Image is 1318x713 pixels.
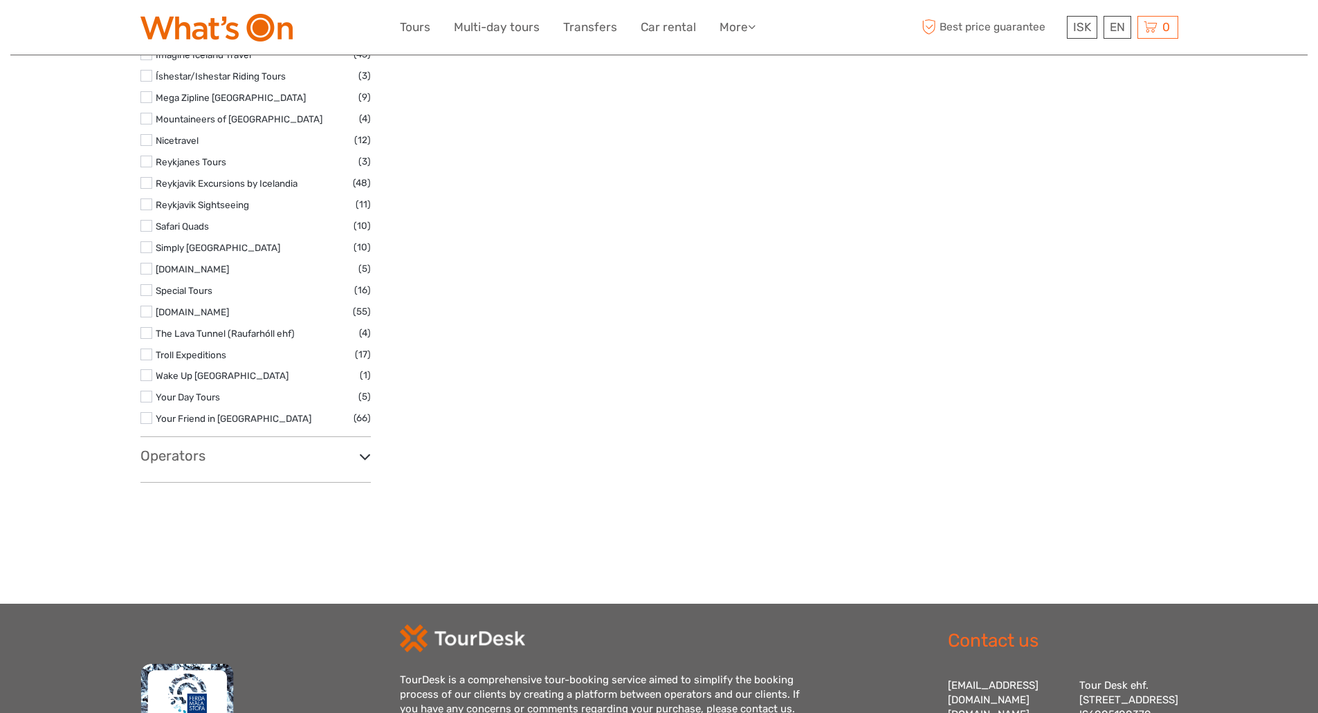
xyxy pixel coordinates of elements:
a: Nicetravel [156,135,199,146]
a: Reykjanes Tours [156,156,226,167]
a: [DOMAIN_NAME] [156,306,229,317]
span: 0 [1160,20,1172,34]
span: (3) [358,154,371,169]
span: (4) [359,325,371,341]
span: (10) [354,218,371,234]
a: Your Day Tours [156,391,220,402]
span: (16) [354,282,371,298]
span: (10) [354,239,371,255]
a: Reykjavik Sightseeing [156,199,249,210]
a: Reykjavik Excursions by Icelandia [156,178,298,189]
span: (48) [353,175,371,191]
button: Open LiveChat chat widget [159,21,176,38]
h2: Contact us [948,630,1178,652]
span: (4) [359,111,371,127]
h3: Operators [140,447,371,464]
span: (66) [354,410,371,426]
a: Íshestar/Ishestar Riding Tours [156,71,286,82]
a: Tours [400,17,430,37]
span: (3) [358,68,371,84]
a: Multi-day tours [454,17,540,37]
span: (5) [358,261,371,277]
a: [DOMAIN_NAME] [156,263,229,275]
img: td-logo-white.png [400,624,525,652]
span: (1) [360,367,371,383]
a: Your Friend in [GEOGRAPHIC_DATA] [156,413,311,424]
a: Car rental [641,17,696,37]
a: Troll Expeditions [156,349,226,360]
span: Best price guarantee [919,16,1063,39]
span: (17) [355,346,371,362]
div: EN [1104,16,1131,39]
a: Wake Up [GEOGRAPHIC_DATA] [156,370,289,381]
img: What's On [140,14,293,41]
span: (11) [356,196,371,212]
a: Mega Zipline [GEOGRAPHIC_DATA] [156,92,306,103]
a: Transfers [563,17,617,37]
span: (5) [358,389,371,405]
span: ISK [1073,20,1091,34]
a: The Lava Tunnel (Raufarhóll ehf) [156,328,295,339]
a: Mountaineers of [GEOGRAPHIC_DATA] [156,113,322,124]
a: More [720,17,756,37]
a: Safari Quads [156,221,209,232]
p: We're away right now. Please check back later! [19,24,156,35]
span: (55) [353,304,371,320]
a: Special Tours [156,285,212,296]
span: (9) [358,89,371,105]
a: Simply [GEOGRAPHIC_DATA] [156,242,280,253]
span: (12) [354,132,371,148]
